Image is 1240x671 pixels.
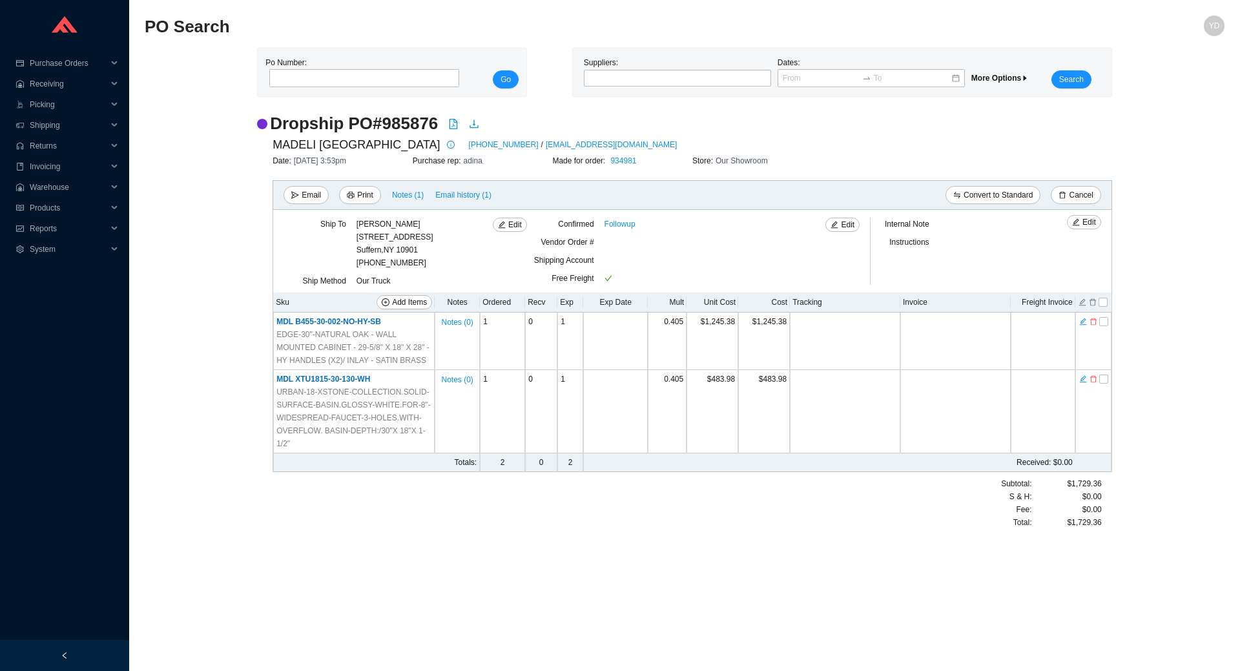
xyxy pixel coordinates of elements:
span: Products [30,198,107,218]
span: info-circle [444,141,458,149]
span: edit [498,221,506,230]
span: delete [1090,317,1097,326]
span: System [30,239,107,260]
th: Exp [557,293,583,313]
span: file-pdf [448,119,459,129]
span: left [61,652,68,659]
th: Freight Invoice [1011,293,1075,313]
button: edit [1079,316,1088,325]
span: to [862,74,871,83]
span: Invoicing [30,156,107,177]
span: delete [1090,375,1097,384]
span: MDL B455-30-002-NO-HY-SB [276,317,381,326]
th: Ordered [480,293,525,313]
button: deleteCancel [1051,186,1100,204]
span: customer-service [15,142,25,150]
button: swapConvert to Standard [945,186,1040,204]
button: printerPrint [339,186,381,204]
span: swap [953,191,961,200]
button: editEdit [1067,215,1101,229]
span: Received: [1017,458,1051,467]
span: Receiving [30,74,107,94]
span: Confirmed [558,220,594,229]
h2: Dropship PO # 985876 [270,112,438,135]
span: Print [357,189,373,201]
span: S & H: [1009,490,1032,503]
td: 2 [480,453,525,472]
div: $0.00 [1032,490,1102,503]
span: Go [501,73,511,86]
input: From [783,72,860,85]
th: Cost [738,293,790,313]
span: Shipping [30,115,107,136]
span: Notes ( 1 ) [392,189,424,201]
span: Store: [692,156,716,165]
td: $1,245.38 [738,313,790,370]
span: Purchase Orders [30,53,107,74]
span: Fee : [1016,503,1031,516]
span: credit-card [15,59,25,67]
button: Email history (1) [435,186,492,204]
th: Recv [525,293,557,313]
span: MADELI [GEOGRAPHIC_DATA] [273,135,440,154]
td: 0.405 [648,370,687,453]
a: [PHONE_NUMBER] [469,138,539,151]
span: Subtotal: [1001,477,1031,490]
span: setting [15,245,25,253]
td: 0 [525,370,557,453]
span: printer [347,191,355,200]
span: Edit [508,218,522,231]
button: delete [1089,373,1098,382]
input: To [874,72,951,85]
a: Followup [604,218,635,231]
td: 1 [557,370,583,453]
button: info-circle [440,136,459,154]
span: Add Items [392,296,427,309]
div: $1,729.36 [1032,516,1102,529]
span: edit [1072,218,1080,227]
td: $0.00 [648,453,1075,472]
span: read [15,204,25,212]
span: edit [1079,317,1087,326]
span: Edit [1082,216,1096,229]
button: plus-circleAdd Items [377,295,432,309]
span: edit [1079,375,1087,384]
span: Ship To [320,220,346,229]
span: Reports [30,218,107,239]
span: Internal Note [885,220,929,229]
button: editEdit [493,218,527,232]
td: $483.98 [738,370,790,453]
span: Returns [30,136,107,156]
td: 2 [557,453,583,472]
button: sendEmail [284,186,329,204]
span: Instructions [889,238,929,247]
span: fund [15,225,25,232]
div: Po Number: [265,56,455,88]
span: download [469,119,479,129]
span: / [541,138,543,151]
span: $0.00 [1082,503,1102,516]
span: Shipping Account [534,256,594,265]
span: Total: [1013,516,1032,529]
button: Search [1051,70,1091,88]
span: send [291,191,299,200]
th: Tracking [790,293,900,313]
span: YD [1209,15,1220,36]
span: delete [1059,191,1066,200]
th: Invoice [900,293,1011,313]
span: More Options [971,74,1029,83]
td: $1,245.38 [687,313,738,370]
td: 0.405 [648,313,687,370]
div: $1,729.36 [1032,477,1102,490]
button: delete [1089,316,1098,325]
span: caret-right [1021,74,1029,82]
a: [EMAIL_ADDRESS][DOMAIN_NAME] [546,138,677,151]
span: EDGE-30"-NATURAL OAK - WALL MOUNTED CABINET - 29-5/8" X 18" X 28" - HY HANDLES (X2)/ INLAY - SATI... [276,328,431,367]
a: download [469,119,479,132]
span: Totals: [454,458,477,467]
div: [PERSON_NAME] [STREET_ADDRESS] Suffern , NY 10901 [356,218,433,256]
span: Notes ( 0 ) [441,316,473,329]
span: Made for order: [552,156,608,165]
th: Notes [435,293,480,313]
span: swap-right [862,74,871,83]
